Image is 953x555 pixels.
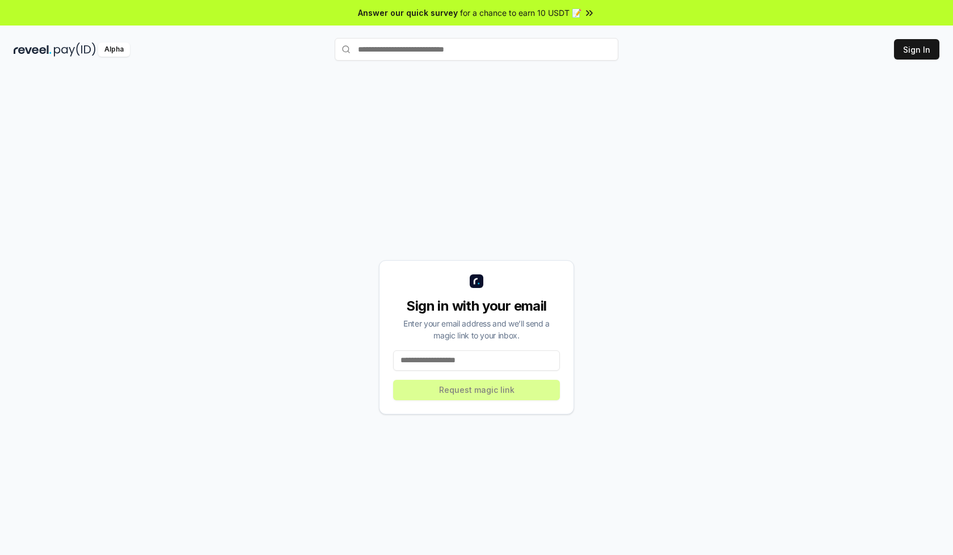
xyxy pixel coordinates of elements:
[460,7,581,19] span: for a chance to earn 10 USDT 📝
[894,39,939,60] button: Sign In
[98,43,130,57] div: Alpha
[14,43,52,57] img: reveel_dark
[470,274,483,288] img: logo_small
[393,297,560,315] div: Sign in with your email
[54,43,96,57] img: pay_id
[358,7,458,19] span: Answer our quick survey
[393,317,560,341] div: Enter your email address and we’ll send a magic link to your inbox.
